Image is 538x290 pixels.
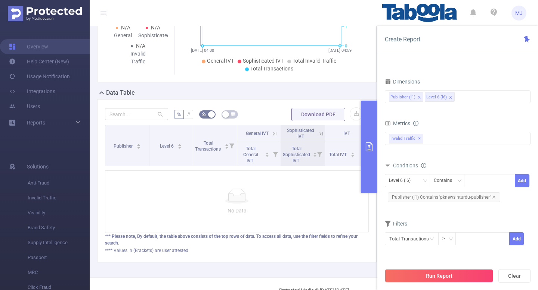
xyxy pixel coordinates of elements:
[27,120,45,126] span: Reports
[27,159,49,174] span: Solutions
[187,111,190,117] span: #
[314,142,325,166] i: Filter menu
[385,269,493,283] button: Run Report
[160,144,175,149] span: Level 6
[114,144,134,149] span: Publisher
[231,112,235,116] i: icon: table
[390,92,415,102] div: Publisher (l1)
[434,174,457,187] div: Contains
[105,233,369,246] div: *** Please note, By default, the table above consists of the top rows of data. To access all data...
[350,154,355,156] i: icon: caret-down
[417,95,421,100] i: icon: close
[9,69,70,84] a: Usage Notification
[151,25,160,31] span: N/A
[225,143,229,147] div: Sort
[328,48,352,53] tspan: [DATE] 04:59
[28,220,90,235] span: Brand Safety
[28,265,90,280] span: MRC
[136,43,145,49] span: N/A
[105,247,369,254] div: **** Values in (Brackets) are user attested
[515,174,529,187] button: Add
[9,54,69,69] a: Help Center (New)
[136,143,140,145] i: icon: caret-up
[9,84,55,99] a: Integrations
[426,92,447,102] div: Level 6 (l6)
[515,6,523,21] span: MJ
[195,141,222,152] span: Total Transactions
[329,152,348,157] span: Total IVT
[207,58,234,64] span: General IVT
[202,112,206,116] i: icon: bg-colors
[350,151,355,156] div: Sort
[265,151,269,154] i: icon: caret-up
[291,108,345,121] button: Download PDF
[226,125,237,166] i: Filter menu
[283,146,310,163] span: Total Sophisticated IVT
[345,24,347,29] tspan: 1
[8,6,82,21] img: Protected Media
[243,146,258,163] span: Total General IVT
[442,233,450,245] div: ≥
[28,205,90,220] span: Visibility
[123,50,153,66] div: Invalid Traffic
[345,44,347,48] tspan: 0
[343,131,350,136] span: IVT
[313,154,317,156] i: icon: caret-down
[121,25,130,31] span: N/A
[136,146,140,148] i: icon: caret-down
[388,192,500,202] span: Publisher (l1) Contains 'pknewsinturdu-publisher'
[385,120,410,126] span: Metrics
[389,92,423,102] li: Publisher (l1)
[106,88,135,97] h2: Data Table
[177,143,182,147] div: Sort
[108,32,138,40] div: General
[138,32,168,40] div: Sophisticated
[27,115,45,130] a: Reports
[28,176,90,190] span: Anti-Fraud
[28,235,90,250] span: Supply Intelligence
[28,250,90,265] span: Passport
[449,95,452,100] i: icon: close
[9,39,48,54] a: Overview
[250,66,293,72] span: Total Transactions
[9,99,40,114] a: Users
[498,269,531,283] button: Clear
[313,151,317,156] div: Sort
[509,232,524,245] button: Add
[313,151,317,154] i: icon: caret-up
[385,79,420,85] span: Dimensions
[393,163,426,168] span: Conditions
[413,121,418,126] i: icon: info-circle
[243,58,284,64] span: Sophisticated IVT
[350,151,355,154] i: icon: caret-up
[265,151,269,156] div: Sort
[421,163,426,168] i: icon: info-circle
[105,108,168,120] input: Search...
[385,221,407,227] span: Filters
[225,146,229,148] i: icon: caret-down
[449,237,453,242] i: icon: down
[389,174,416,187] div: Level 6 (l6)
[178,143,182,145] i: icon: caret-up
[385,36,420,43] span: Create Report
[293,58,336,64] span: Total Invalid Traffic
[389,134,423,144] span: Invalid Traffic
[191,48,214,53] tspan: [DATE] 04:00
[178,146,182,148] i: icon: caret-down
[270,142,281,166] i: Filter menu
[358,142,368,166] i: Filter menu
[225,143,229,145] i: icon: caret-up
[457,179,462,184] i: icon: down
[28,190,90,205] span: Invalid Traffic
[246,131,269,136] span: General IVT
[111,207,362,215] p: No Data
[136,143,141,147] div: Sort
[287,128,314,139] span: Sophisticated IVT
[265,154,269,156] i: icon: caret-down
[177,111,181,117] span: %
[492,195,496,199] i: icon: close
[425,92,455,102] li: Level 6 (l6)
[423,179,427,184] i: icon: down
[418,134,421,143] span: ✕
